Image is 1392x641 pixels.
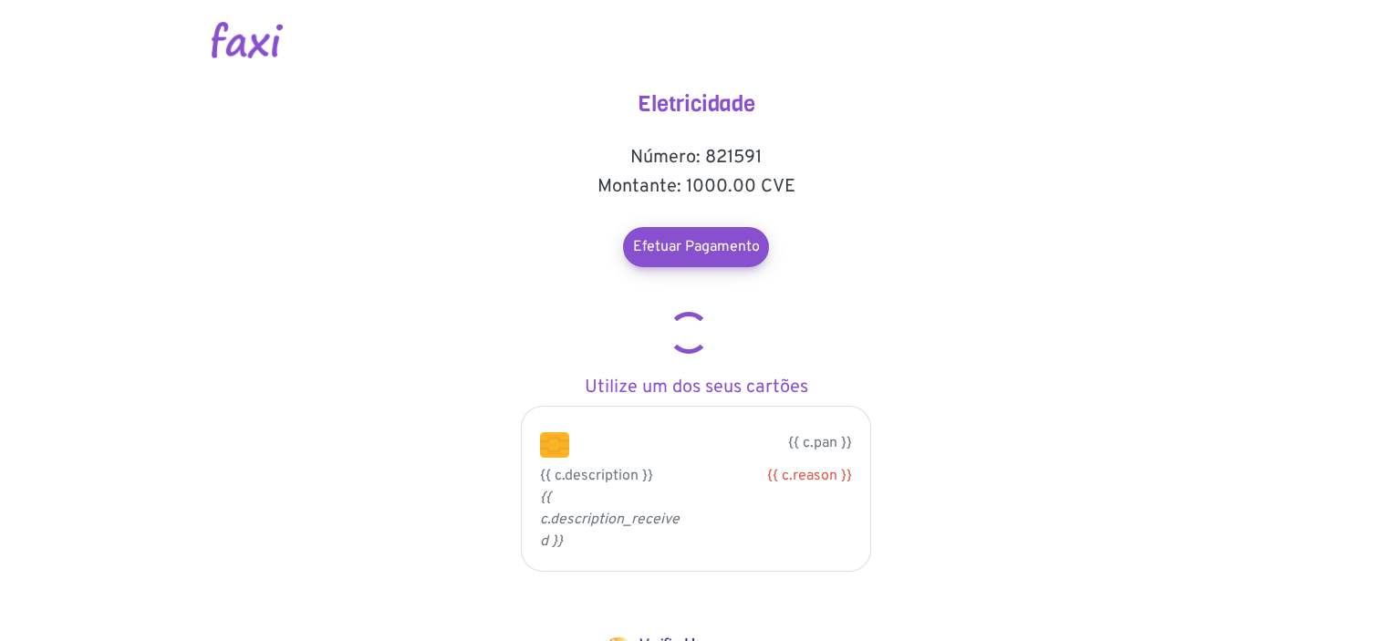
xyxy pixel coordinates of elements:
[514,176,878,198] h5: Montante: 1000.00 CVE
[540,489,680,551] i: {{ c.description_received }}
[710,465,852,487] div: {{ c.reason }}
[514,91,878,118] h4: Eletricidade
[514,377,878,398] h5: Utilize um dos seus cartões
[514,147,878,169] h5: Número: 821591
[540,467,653,485] span: {{ c.description }}
[623,227,769,267] a: Efetuar Pagamento
[540,432,569,458] img: chip.png
[597,432,852,454] p: {{ c.pan }}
